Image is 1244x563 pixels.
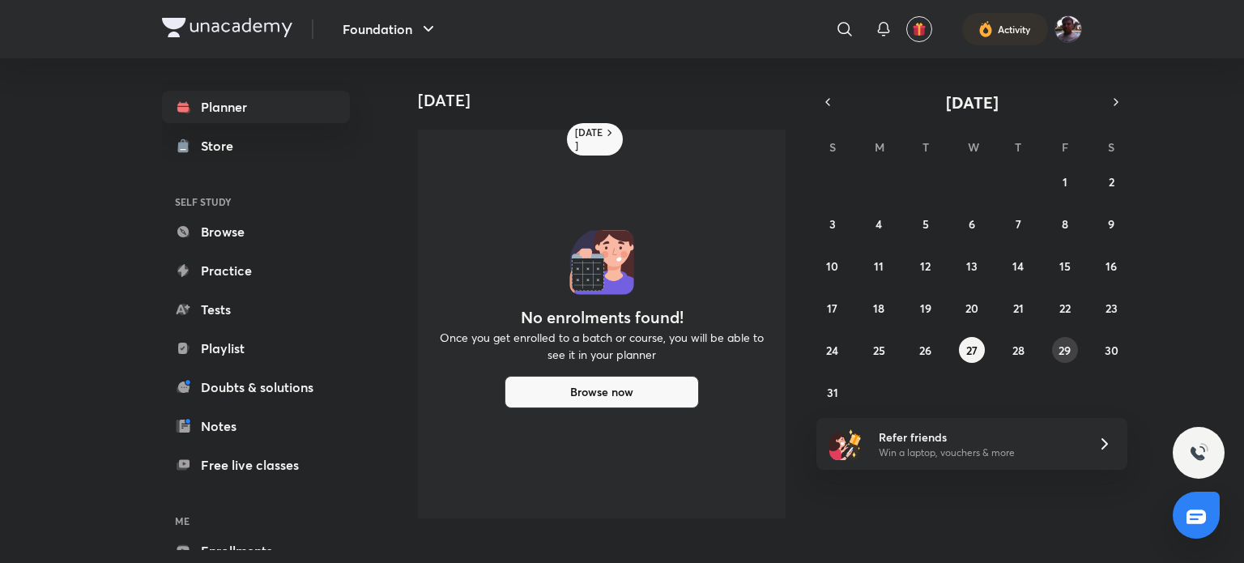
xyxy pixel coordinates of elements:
button: August 3, 2025 [820,211,846,237]
button: August 21, 2025 [1005,295,1031,321]
button: August 1, 2025 [1052,168,1078,194]
abbr: Wednesday [968,139,979,155]
button: August 10, 2025 [820,253,846,279]
button: avatar [906,16,932,42]
abbr: August 29, 2025 [1059,343,1071,358]
p: Once you get enrolled to a batch or course, you will be able to see it in your planner [437,329,766,363]
button: August 24, 2025 [820,337,846,363]
abbr: August 24, 2025 [826,343,838,358]
abbr: August 27, 2025 [966,343,978,358]
button: August 11, 2025 [866,253,892,279]
abbr: August 10, 2025 [826,258,838,274]
button: August 30, 2025 [1098,337,1124,363]
a: Browse [162,215,350,248]
abbr: Sunday [829,139,836,155]
abbr: August 12, 2025 [920,258,931,274]
img: No events [569,230,634,295]
abbr: August 22, 2025 [1059,301,1071,316]
a: Tests [162,293,350,326]
img: referral [829,428,862,460]
button: August 19, 2025 [913,295,939,321]
abbr: August 15, 2025 [1059,258,1071,274]
button: August 22, 2025 [1052,295,1078,321]
abbr: Monday [875,139,884,155]
abbr: August 1, 2025 [1063,174,1067,190]
button: August 6, 2025 [959,211,985,237]
button: August 16, 2025 [1098,253,1124,279]
button: August 2, 2025 [1098,168,1124,194]
button: August 12, 2025 [913,253,939,279]
button: [DATE] [839,91,1105,113]
button: August 4, 2025 [866,211,892,237]
img: activity [978,19,993,39]
abbr: Tuesday [922,139,929,155]
abbr: August 7, 2025 [1016,216,1021,232]
button: August 5, 2025 [913,211,939,237]
abbr: August 5, 2025 [922,216,929,232]
img: Tannishtha Dahiya [1054,15,1082,43]
abbr: August 31, 2025 [827,385,838,400]
button: August 17, 2025 [820,295,846,321]
div: Store [201,136,243,156]
button: August 27, 2025 [959,337,985,363]
abbr: August 21, 2025 [1013,301,1024,316]
abbr: August 6, 2025 [969,216,975,232]
abbr: August 8, 2025 [1062,216,1068,232]
a: Store [162,130,350,162]
button: August 9, 2025 [1098,211,1124,237]
abbr: August 28, 2025 [1012,343,1025,358]
p: Win a laptop, vouchers & more [879,446,1078,460]
abbr: August 20, 2025 [965,301,978,316]
abbr: August 17, 2025 [827,301,837,316]
abbr: August 9, 2025 [1108,216,1114,232]
abbr: August 3, 2025 [829,216,836,232]
h4: No enrolments found! [521,308,684,327]
button: August 31, 2025 [820,379,846,405]
button: August 29, 2025 [1052,337,1078,363]
a: Company Logo [162,18,292,41]
abbr: August 18, 2025 [873,301,884,316]
h6: [DATE] [575,126,603,152]
a: Playlist [162,332,350,365]
img: avatar [912,22,927,36]
abbr: August 14, 2025 [1012,258,1024,274]
button: Browse now [505,376,699,408]
abbr: August 19, 2025 [920,301,931,316]
button: August 13, 2025 [959,253,985,279]
button: August 15, 2025 [1052,253,1078,279]
abbr: August 2, 2025 [1109,174,1114,190]
abbr: August 4, 2025 [875,216,882,232]
button: August 26, 2025 [913,337,939,363]
abbr: Saturday [1108,139,1114,155]
button: Foundation [333,13,448,45]
a: Free live classes [162,449,350,481]
h6: ME [162,507,350,535]
abbr: August 26, 2025 [919,343,931,358]
h6: SELF STUDY [162,188,350,215]
img: Company Logo [162,18,292,37]
abbr: August 16, 2025 [1106,258,1117,274]
button: August 20, 2025 [959,295,985,321]
button: August 18, 2025 [866,295,892,321]
a: Doubts & solutions [162,371,350,403]
abbr: August 30, 2025 [1105,343,1118,358]
button: August 8, 2025 [1052,211,1078,237]
button: August 28, 2025 [1005,337,1031,363]
abbr: August 25, 2025 [873,343,885,358]
h4: [DATE] [418,91,799,110]
abbr: Thursday [1015,139,1021,155]
a: Practice [162,254,350,287]
abbr: August 11, 2025 [874,258,884,274]
button: August 7, 2025 [1005,211,1031,237]
span: [DATE] [946,92,999,113]
img: ttu [1189,443,1208,463]
button: August 14, 2025 [1005,253,1031,279]
abbr: August 13, 2025 [966,258,978,274]
a: Notes [162,410,350,442]
abbr: August 23, 2025 [1106,301,1118,316]
button: August 25, 2025 [866,337,892,363]
a: Planner [162,91,350,123]
abbr: Friday [1062,139,1068,155]
button: August 23, 2025 [1098,295,1124,321]
h6: Refer friends [879,429,1078,446]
